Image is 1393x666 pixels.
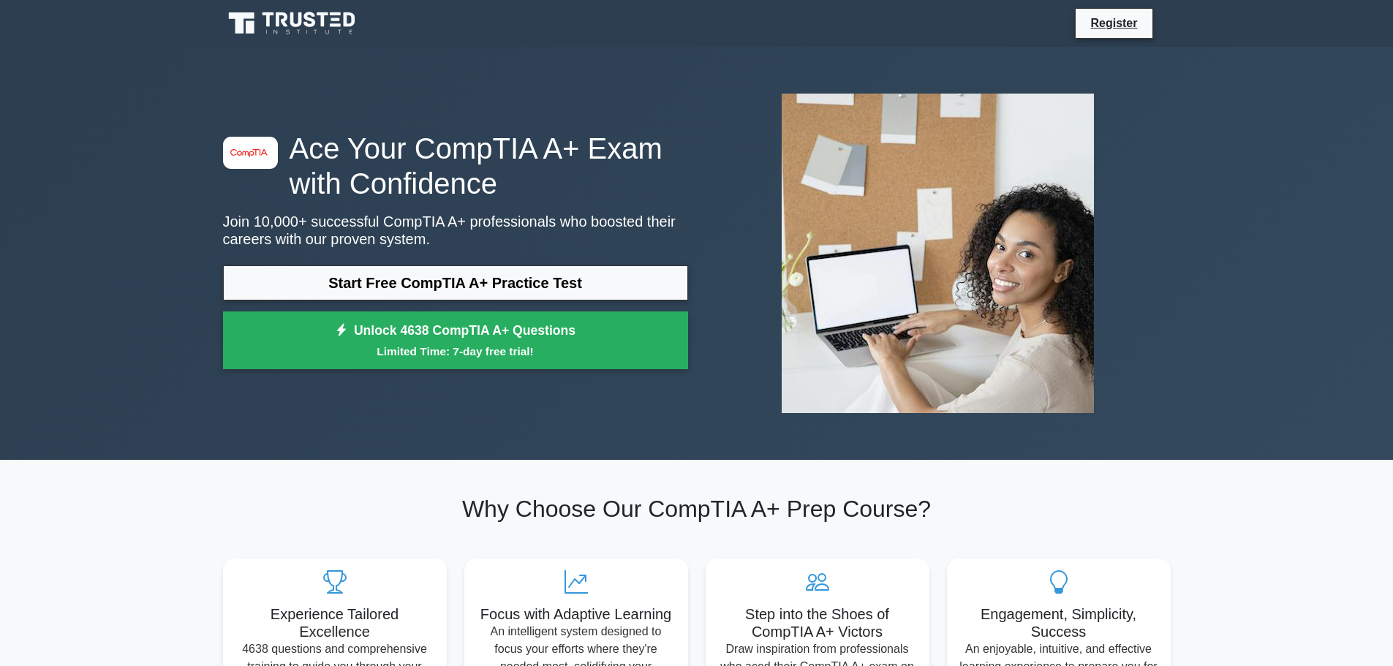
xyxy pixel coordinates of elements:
[717,605,918,640] h5: Step into the Shoes of CompTIA A+ Victors
[223,213,688,248] p: Join 10,000+ successful CompTIA A+ professionals who boosted their careers with our proven system.
[223,265,688,300] a: Start Free CompTIA A+ Practice Test
[1081,14,1146,32] a: Register
[241,343,670,360] small: Limited Time: 7-day free trial!
[223,495,1171,523] h2: Why Choose Our CompTIA A+ Prep Course?
[223,131,688,201] h1: Ace Your CompTIA A+ Exam with Confidence
[223,311,688,370] a: Unlock 4638 CompTIA A+ QuestionsLimited Time: 7-day free trial!
[476,605,676,623] h5: Focus with Adaptive Learning
[959,605,1159,640] h5: Engagement, Simplicity, Success
[235,605,435,640] h5: Experience Tailored Excellence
